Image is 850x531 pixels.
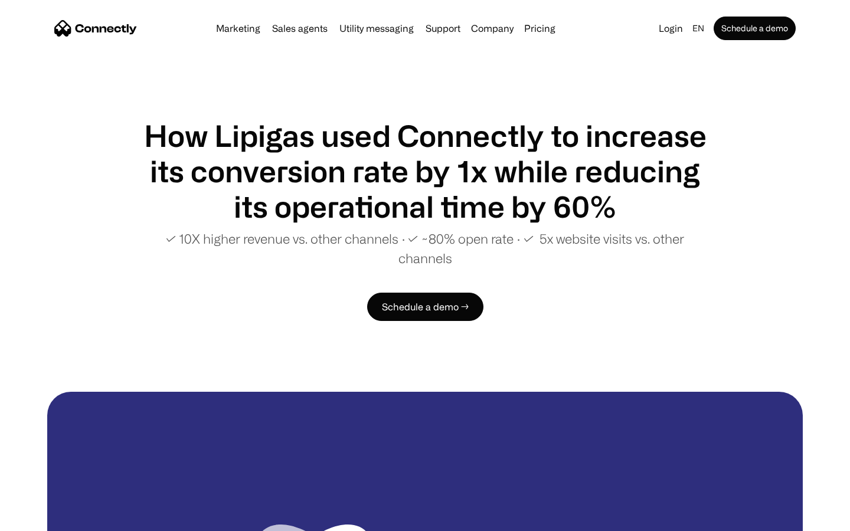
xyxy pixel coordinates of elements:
a: Utility messaging [335,24,419,33]
h1: How Lipigas used Connectly to increase its conversion rate by 1x while reducing its operational t... [142,118,708,224]
a: Login [654,20,688,37]
aside: Language selected: English [12,509,71,527]
a: Schedule a demo → [367,293,483,321]
p: ✓ 10X higher revenue vs. other channels ∙ ✓ ~80% open rate ∙ ✓ 5x website visits vs. other channels [142,229,708,268]
div: Company [471,20,514,37]
a: Marketing [211,24,265,33]
a: Sales agents [267,24,332,33]
a: Schedule a demo [714,17,796,40]
div: en [692,20,704,37]
ul: Language list [24,510,71,527]
a: Pricing [519,24,560,33]
a: Support [421,24,465,33]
